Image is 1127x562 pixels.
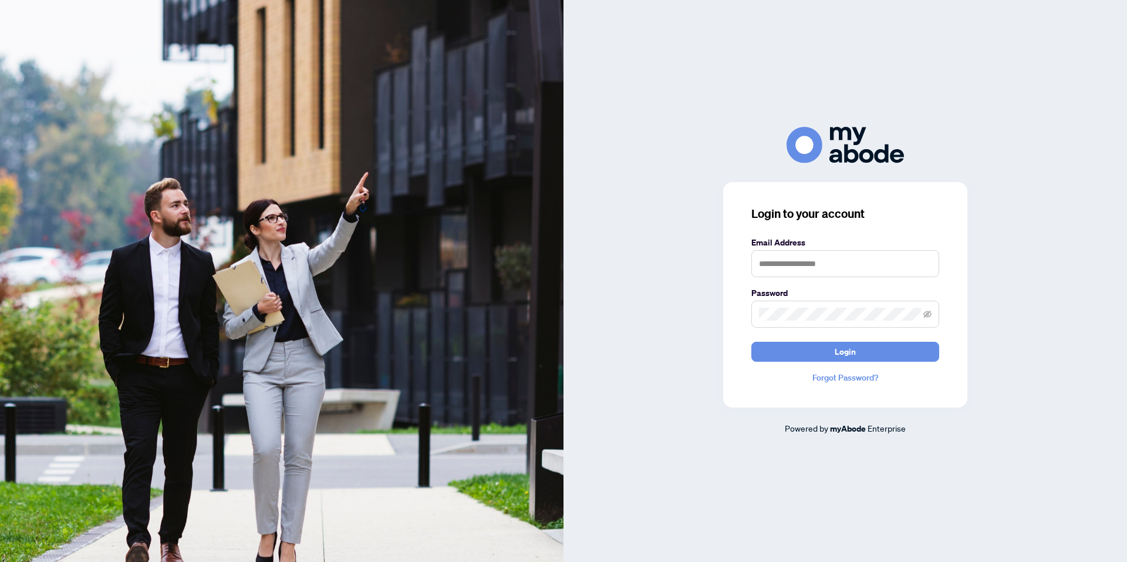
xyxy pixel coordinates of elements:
h3: Login to your account [751,206,939,222]
span: eye-invisible [923,310,932,318]
img: ma-logo [787,127,904,163]
span: Enterprise [868,423,906,433]
label: Password [751,287,939,299]
button: Login [751,342,939,362]
span: Powered by [785,423,828,433]
label: Email Address [751,236,939,249]
span: Login [835,342,856,361]
a: Forgot Password? [751,371,939,384]
a: myAbode [830,422,866,435]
